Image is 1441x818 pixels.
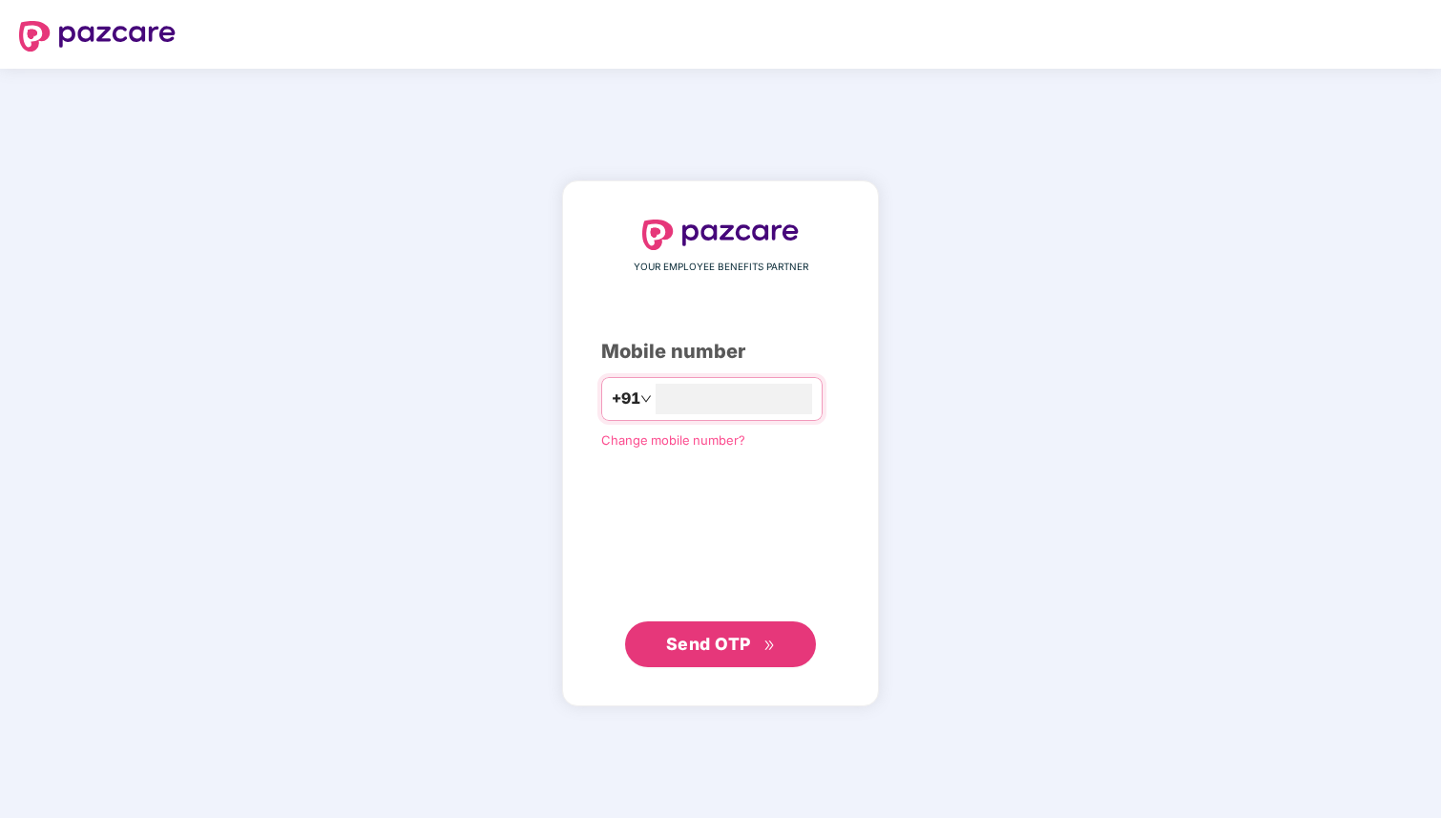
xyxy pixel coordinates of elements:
[601,337,840,367] div: Mobile number
[634,260,808,275] span: YOUR EMPLOYEE BENEFITS PARTNER
[666,634,751,654] span: Send OTP
[19,21,176,52] img: logo
[601,432,745,448] a: Change mobile number?
[640,393,652,405] span: down
[612,387,640,410] span: +91
[763,640,776,652] span: double-right
[625,621,816,667] button: Send OTPdouble-right
[642,220,799,250] img: logo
